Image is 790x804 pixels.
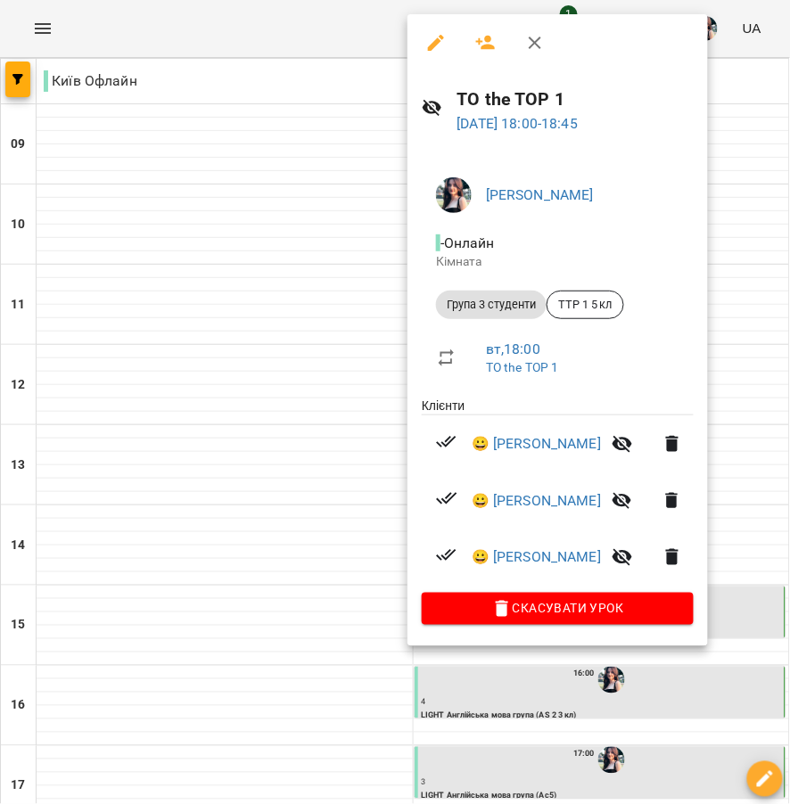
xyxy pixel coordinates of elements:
a: 😀 [PERSON_NAME] [472,490,601,512]
span: ТТР 1 5 кл [547,297,623,313]
a: 😀 [PERSON_NAME] [472,546,601,568]
h6: TO the TOP 1 [457,86,694,113]
div: ТТР 1 5 кл [547,291,624,319]
a: TO the TOP 1 [486,360,559,374]
a: [PERSON_NAME] [486,186,594,203]
span: Група 3 студенти [436,297,547,313]
svg: Візит сплачено [436,488,457,509]
a: вт , 18:00 [486,340,540,357]
img: bfead1ea79d979fadf21ae46c61980e3.jpg [436,177,472,213]
span: Скасувати Урок [436,598,679,619]
a: 😀 [PERSON_NAME] [472,433,601,455]
span: - Онлайн [436,234,498,251]
a: [DATE] 18:00-18:45 [457,115,579,132]
ul: Клієнти [422,397,694,593]
button: Скасувати Урок [422,593,694,625]
svg: Візит сплачено [436,431,457,453]
p: Кімната [436,253,679,271]
svg: Візит сплачено [436,545,457,566]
